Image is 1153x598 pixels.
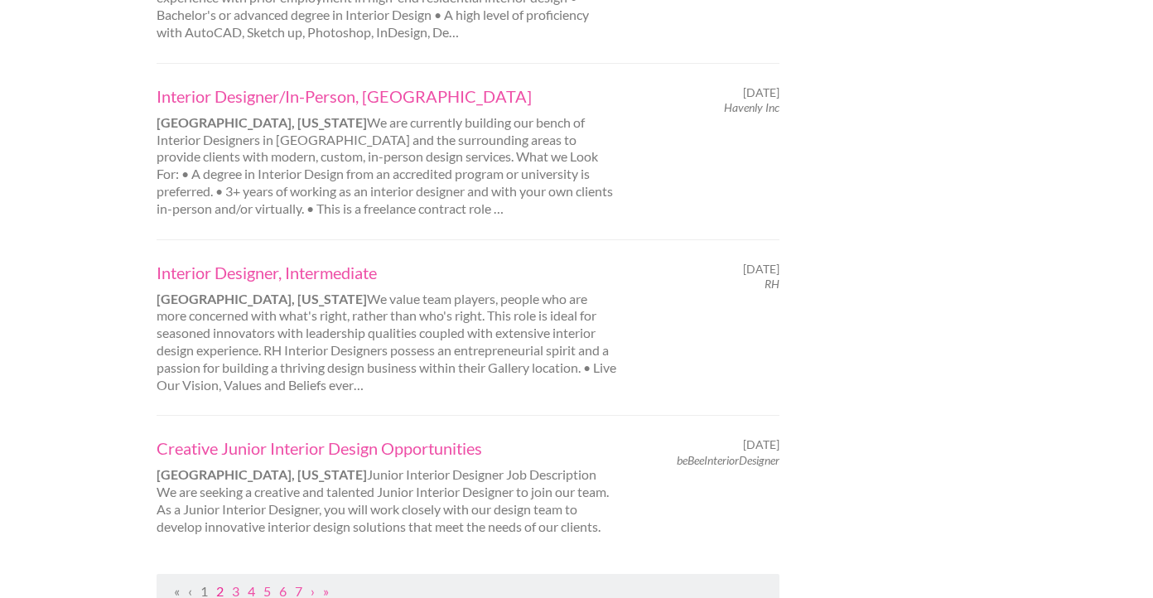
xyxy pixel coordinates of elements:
a: Interior Designer, Intermediate [157,262,617,283]
div: We value team players, people who are more concerned with what's right, rather than who's right. ... [142,262,631,394]
strong: [GEOGRAPHIC_DATA], [US_STATE] [157,291,367,306]
span: [DATE] [743,437,779,452]
div: We are currently building our bench of Interior Designers in [GEOGRAPHIC_DATA] and the surroundin... [142,85,631,218]
strong: [GEOGRAPHIC_DATA], [US_STATE] [157,114,367,130]
a: Interior Designer​/In-Person, [GEOGRAPHIC_DATA] [157,85,617,107]
em: beBeeInteriorDesigner [677,453,779,467]
div: Junior Interior Designer Job Description We are seeking a creative and talented Junior Interior D... [142,437,631,535]
em: Havenly Inc [724,100,779,114]
a: Creative Junior Interior Design Opportunities [157,437,617,459]
span: [DATE] [743,262,779,277]
strong: [GEOGRAPHIC_DATA], [US_STATE] [157,466,367,482]
em: RH [765,277,779,291]
span: [DATE] [743,85,779,100]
